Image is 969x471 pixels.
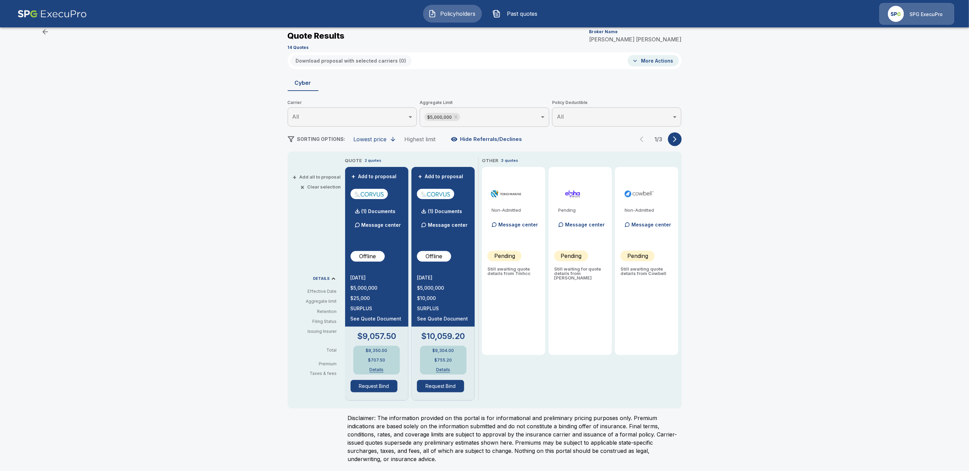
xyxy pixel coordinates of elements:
span: SORTING OPTIONS: [297,136,345,142]
button: +Add to proposal [417,173,465,180]
p: Broker Name [589,30,618,34]
span: Request Bind [351,380,403,392]
p: Disclaimer: The information provided on this portal is for informational and preliminary pricing ... [348,414,682,463]
p: Total [293,348,342,352]
img: corvuscybersurplus [353,189,385,199]
p: quotes [505,158,518,163]
span: × [301,185,305,189]
button: Request Bind [417,380,464,392]
button: Download proposal with selected carriers (0) [290,55,412,66]
p: DETAILS [313,277,330,280]
button: +Add to proposal [351,173,398,180]
button: +Add all to proposal [294,175,341,179]
p: 2 quotes [365,158,382,163]
p: $9,057.50 [357,332,396,340]
p: See Quote Document [417,316,469,321]
p: Quote Results [288,32,345,40]
span: Aggregate Limit [420,99,549,106]
p: See Quote Document [351,316,403,321]
p: Pending [558,208,606,212]
p: Filing Status [293,318,337,325]
p: SPG ExecuPro [909,11,943,18]
p: Effective Date [293,288,337,295]
span: All [557,113,564,120]
p: QUOTE [345,157,362,164]
p: Pending [561,252,581,260]
button: Hide Referrals/Declines [449,133,525,146]
p: $10,000 [417,296,469,301]
a: Agency IconSPG ExecuPro [879,3,954,25]
img: elphacyberenhanced [557,189,589,199]
p: SURPLUS [351,306,403,311]
img: cowbellp250 [623,189,655,199]
img: tmhcccyber [490,189,522,199]
button: Request Bind [351,380,398,392]
p: (1) Documents [362,209,396,214]
p: $25,000 [351,296,403,301]
p: Taxes & fees [293,371,342,376]
span: Policy Deductible [552,99,682,106]
p: OTHER [482,157,498,164]
img: AA Logo [17,3,87,25]
span: + [293,175,297,179]
p: Offline [359,252,376,260]
p: $8,350.00 [366,349,388,353]
p: Issuing Insurer [293,328,337,335]
div: Lowest price [354,136,387,143]
p: Pending [494,252,515,260]
p: $5,000,000 [351,286,403,290]
img: corvuscybersurplus [420,189,451,199]
p: Pending [627,252,648,260]
p: Still awaiting quote details from Tmhcc [487,267,540,276]
p: Message center [428,221,468,228]
p: Still awaiting quote details from Cowbell [620,267,673,276]
span: Request Bind [417,380,469,392]
button: Cyber [288,75,318,91]
span: + [352,174,356,179]
p: [PERSON_NAME] [PERSON_NAME] [589,37,682,42]
p: Message center [631,221,671,228]
span: Policyholders [439,10,477,18]
img: Agency Icon [888,6,904,22]
p: $5,000,000 [417,286,469,290]
button: Details [430,368,457,372]
span: All [292,113,299,120]
img: Policyholders Icon [428,10,436,18]
p: 1 / 3 [652,136,665,142]
p: Premium [293,362,342,366]
p: Message center [362,221,401,228]
button: More Actions [628,55,679,66]
p: (1) Documents [428,209,462,214]
span: $5,000,000 [424,113,455,121]
p: Retention [293,309,337,315]
p: $9,304.00 [432,349,454,353]
p: Non-Admitted [625,208,673,212]
p: $707.50 [368,358,385,362]
img: Past quotes Icon [493,10,501,18]
p: Still waiting for quote details from [PERSON_NAME] [554,267,606,280]
span: + [418,174,422,179]
p: Aggregate limit [293,298,337,304]
span: Past quotes [503,10,541,18]
div: $5,000,000 [424,113,460,121]
button: Past quotes IconPast quotes [487,5,546,23]
button: Policyholders IconPolicyholders [423,5,482,23]
p: Message center [498,221,538,228]
p: Offline [426,252,443,260]
button: Details [363,368,390,372]
p: SURPLUS [417,306,469,311]
p: 14 Quotes [288,45,309,50]
p: Message center [565,221,605,228]
span: Carrier [288,99,417,106]
p: [DATE] [351,275,403,280]
p: $10,059.20 [421,332,465,340]
p: 3 [501,158,503,163]
p: [DATE] [417,275,469,280]
div: Highest limit [405,136,436,143]
p: $755.20 [434,358,452,362]
button: ×Clear selection [302,185,341,189]
p: Non-Admitted [492,208,540,212]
